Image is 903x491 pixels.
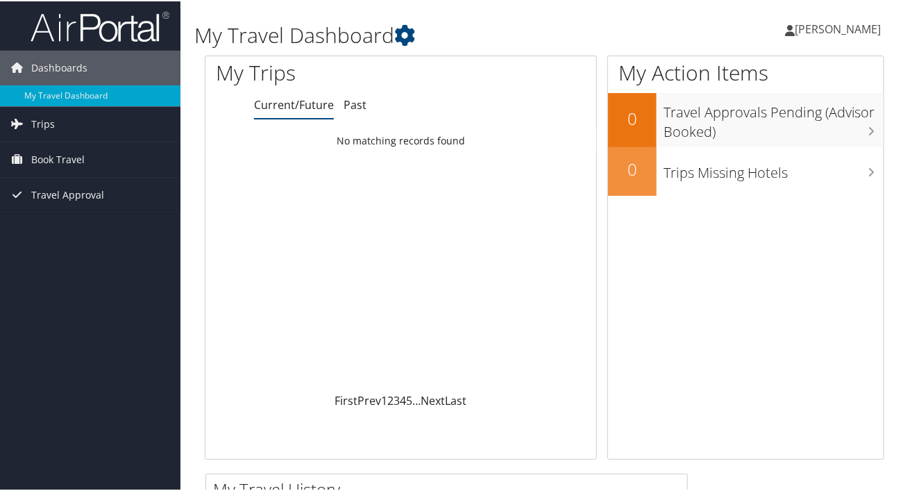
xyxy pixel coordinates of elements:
[406,392,412,407] a: 5
[412,392,421,407] span: …
[608,106,657,129] h2: 0
[31,141,85,176] span: Book Travel
[31,9,169,42] img: airportal-logo.png
[381,392,387,407] a: 1
[421,392,445,407] a: Next
[387,392,394,407] a: 2
[664,155,884,181] h3: Trips Missing Hotels
[394,392,400,407] a: 3
[608,57,884,86] h1: My Action Items
[608,92,884,145] a: 0Travel Approvals Pending (Advisor Booked)
[445,392,466,407] a: Last
[344,96,366,111] a: Past
[400,392,406,407] a: 4
[194,19,661,49] h1: My Travel Dashboard
[335,392,357,407] a: First
[31,49,87,84] span: Dashboards
[216,57,423,86] h1: My Trips
[785,7,895,49] a: [PERSON_NAME]
[254,96,334,111] a: Current/Future
[664,94,884,140] h3: Travel Approvals Pending (Advisor Booked)
[795,20,881,35] span: [PERSON_NAME]
[205,127,596,152] td: No matching records found
[31,106,55,140] span: Trips
[608,146,884,194] a: 0Trips Missing Hotels
[608,156,657,180] h2: 0
[31,176,104,211] span: Travel Approval
[357,392,381,407] a: Prev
